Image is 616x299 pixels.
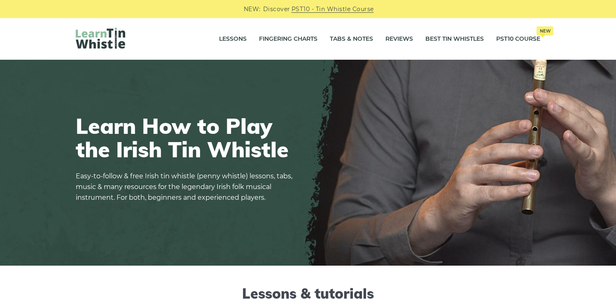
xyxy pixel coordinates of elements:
[76,171,298,203] p: Easy-to-follow & free Irish tin whistle (penny whistle) lessons, tabs, music & many resources for...
[496,29,540,49] a: PST10 CourseNew
[330,29,373,49] a: Tabs & Notes
[259,29,317,49] a: Fingering Charts
[219,29,247,49] a: Lessons
[76,28,125,49] img: LearnTinWhistle.com
[385,29,413,49] a: Reviews
[76,114,298,161] h1: Learn How to Play the Irish Tin Whistle
[425,29,484,49] a: Best Tin Whistles
[537,26,553,35] span: New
